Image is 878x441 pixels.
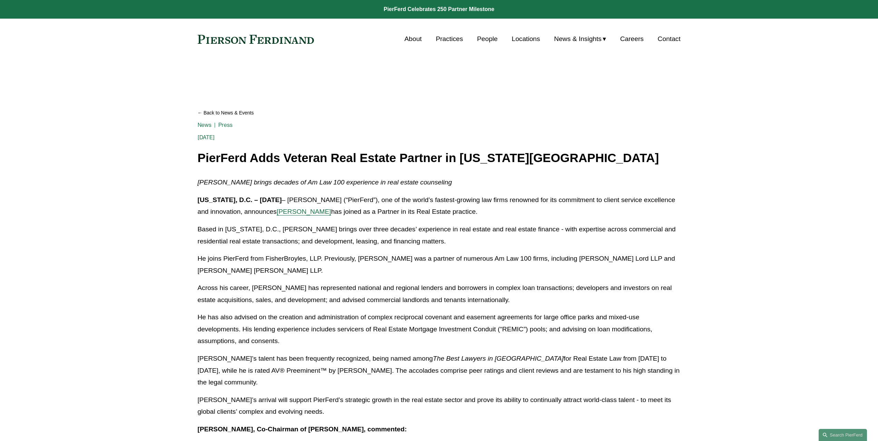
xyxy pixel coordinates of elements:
[512,32,540,46] a: Locations
[198,311,681,347] p: He has also advised on the creation and administration of complex reciprocal covenant and easemen...
[198,394,681,418] p: [PERSON_NAME]’s arrival will support PierFerd’s strategic growth in the real estate sector and pr...
[477,32,498,46] a: People
[436,32,463,46] a: Practices
[658,32,680,46] a: Contact
[198,196,282,203] strong: [US_STATE], D.C. – [DATE]
[198,107,681,119] a: Back to News & Events
[277,208,331,215] a: [PERSON_NAME]
[433,355,564,362] em: The Best Lawyers in [GEOGRAPHIC_DATA]
[554,33,602,45] span: News & Insights
[620,32,643,46] a: Careers
[554,32,606,46] a: folder dropdown
[198,425,407,433] strong: [PERSON_NAME], Co-Chairman of [PERSON_NAME], commented:
[198,179,452,186] em: [PERSON_NAME] brings decades of Am Law 100 experience in real estate counseling
[404,32,422,46] a: About
[218,122,233,128] a: Press
[198,134,215,141] span: [DATE]
[198,253,681,277] p: He joins PierFerd from FisherBroyles, LLP. Previously, [PERSON_NAME] was a partner of numerous Am...
[819,429,867,441] a: Search this site
[198,122,212,128] a: News
[198,151,681,165] h1: PierFerd Adds Veteran Real Estate Partner in [US_STATE][GEOGRAPHIC_DATA]
[198,223,681,247] p: Based in [US_STATE], D.C., [PERSON_NAME] brings over three decades’ experience in real estate and...
[198,194,681,218] p: – [PERSON_NAME] (“PierFerd”), one of the world’s fastest-growing law firms renowned for its commi...
[198,353,681,389] p: [PERSON_NAME]’s talent has been frequently recognized, being named among for Real Estate Law from...
[198,282,681,306] p: Across his career, [PERSON_NAME] has represented national and regional lenders and borrowers in c...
